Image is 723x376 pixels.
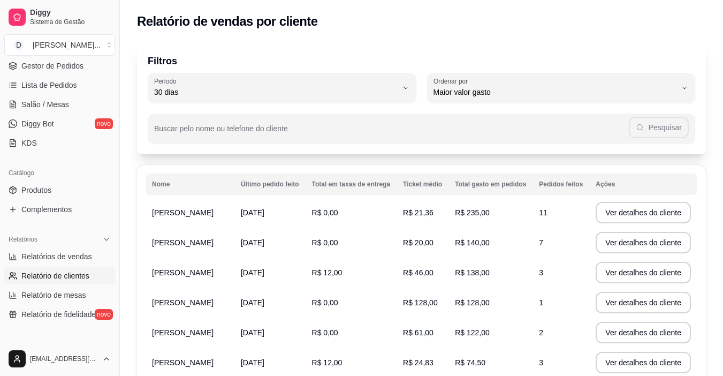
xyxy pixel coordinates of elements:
[13,40,24,50] span: D
[148,73,416,103] button: Período30 dias
[241,298,264,307] span: [DATE]
[152,268,214,277] span: [PERSON_NAME]
[539,268,543,277] span: 3
[4,336,115,353] div: Gerenciar
[4,267,115,284] a: Relatório de clientes
[21,138,37,148] span: KDS
[154,77,180,86] label: Período
[152,328,214,337] span: [PERSON_NAME]
[532,174,589,195] th: Pedidos feitos
[241,328,264,337] span: [DATE]
[146,174,234,195] th: Nome
[241,268,264,277] span: [DATE]
[4,306,115,323] a: Relatório de fidelidadenovo
[455,268,490,277] span: R$ 138,00
[4,77,115,94] a: Lista de Pedidos
[4,248,115,265] a: Relatórios de vendas
[154,127,629,138] input: Buscar pelo nome ou telefone do cliente
[4,164,115,182] div: Catálogo
[4,34,115,56] button: Select a team
[539,238,543,247] span: 7
[4,96,115,113] a: Salão / Mesas
[4,346,115,372] button: [EMAIL_ADDRESS][DOMAIN_NAME]
[154,87,397,97] span: 30 dias
[596,352,691,373] button: Ver detalhes do cliente
[4,287,115,304] a: Relatório de mesas
[312,238,338,247] span: R$ 0,00
[9,235,37,244] span: Relatórios
[312,268,343,277] span: R$ 12,00
[596,262,691,283] button: Ver detalhes do cliente
[21,99,69,110] span: Salão / Mesas
[4,182,115,199] a: Produtos
[4,201,115,218] a: Complementos
[596,322,691,343] button: Ver detalhes do cliente
[152,238,214,247] span: [PERSON_NAME]
[403,208,433,217] span: R$ 21,36
[539,358,543,367] span: 3
[312,358,343,367] span: R$ 12,00
[21,204,72,215] span: Complementos
[403,268,433,277] span: R$ 46,00
[455,358,485,367] span: R$ 74,50
[21,270,89,281] span: Relatório de clientes
[152,208,214,217] span: [PERSON_NAME]
[241,358,264,367] span: [DATE]
[21,118,54,129] span: Diggy Bot
[403,298,438,307] span: R$ 128,00
[539,298,543,307] span: 1
[539,208,547,217] span: 11
[403,238,433,247] span: R$ 20,00
[234,174,306,195] th: Último pedido feito
[448,174,532,195] th: Total gasto em pedidos
[152,358,214,367] span: [PERSON_NAME]
[137,13,318,30] h2: Relatório de vendas por cliente
[455,208,490,217] span: R$ 235,00
[4,134,115,152] a: KDS
[433,77,471,86] label: Ordenar por
[455,298,490,307] span: R$ 128,00
[241,208,264,217] span: [DATE]
[433,87,676,97] span: Maior valor gasto
[596,202,691,223] button: Ver detalhes do cliente
[4,115,115,132] a: Diggy Botnovo
[241,238,264,247] span: [DATE]
[30,8,111,18] span: Diggy
[21,290,86,300] span: Relatório de mesas
[21,61,83,71] span: Gestor de Pedidos
[30,355,98,363] span: [EMAIL_ADDRESS][DOMAIN_NAME]
[21,251,92,262] span: Relatórios de vendas
[21,185,51,195] span: Produtos
[596,232,691,253] button: Ver detalhes do cliente
[312,208,338,217] span: R$ 0,00
[403,358,433,367] span: R$ 24,83
[455,328,490,337] span: R$ 122,00
[21,309,96,320] span: Relatório de fidelidade
[4,57,115,74] a: Gestor de Pedidos
[33,40,101,50] div: [PERSON_NAME] ...
[397,174,448,195] th: Ticket médio
[589,174,697,195] th: Ações
[403,328,433,337] span: R$ 61,00
[312,298,338,307] span: R$ 0,00
[148,54,695,69] p: Filtros
[539,328,543,337] span: 2
[152,298,214,307] span: [PERSON_NAME]
[312,328,338,337] span: R$ 0,00
[455,238,490,247] span: R$ 140,00
[306,174,397,195] th: Total em taxas de entrega
[427,73,696,103] button: Ordenar porMaior valor gasto
[596,292,691,313] button: Ver detalhes do cliente
[4,4,115,30] a: DiggySistema de Gestão
[21,80,77,91] span: Lista de Pedidos
[30,18,111,26] span: Sistema de Gestão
